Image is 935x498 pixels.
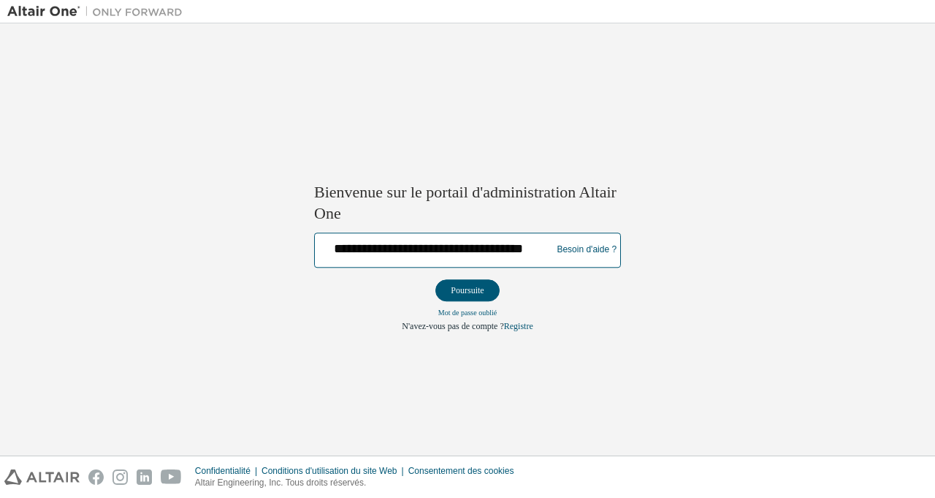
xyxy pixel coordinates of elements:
[557,250,617,251] a: Besoin d'aide ?
[112,469,128,485] img: instagram.svg
[88,469,104,485] img: facebook.svg
[402,321,503,331] span: N'avez-vous pas de compte ?
[438,309,497,317] a: Mot de passe oublié
[137,469,152,485] img: linkedin.svg
[4,469,80,485] img: altair_logo.svg
[262,465,408,477] div: Conditions d'utilisation du site Web
[504,321,533,331] a: Registre
[161,469,182,485] img: youtube.svg
[408,465,523,477] div: Consentement des cookies
[195,477,523,489] p: Altair Engineering, Inc. Tous droits réservés.
[7,4,190,19] img: Altair One
[195,465,262,477] div: Confidentialité
[314,183,621,225] h2: Bienvenue sur le portail d'administration Altair One
[435,279,499,301] button: Poursuite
